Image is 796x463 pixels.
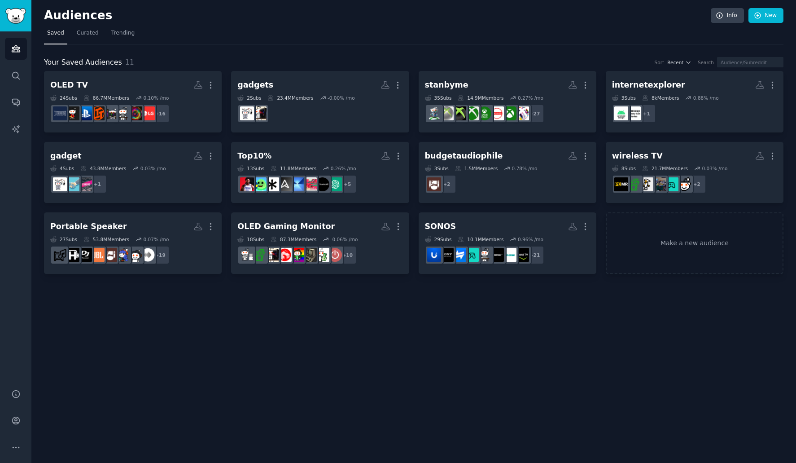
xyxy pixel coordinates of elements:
div: 10.1M Members [458,236,503,243]
div: Top10% [237,150,271,162]
div: 87.3M Members [271,236,316,243]
div: 0.96 % /mo [518,236,543,243]
img: PcBuild [265,248,279,262]
a: gadgets2Subs23.4MMembers-0.00% /moPcBuildgadgets [231,71,409,132]
div: 0.03 % /mo [140,165,166,172]
img: audio [141,248,155,262]
img: GummySearch logo [5,8,26,24]
img: XboxSupport [427,106,441,120]
a: Trending [108,26,138,44]
img: desksetup [278,248,292,262]
div: + 5 [338,175,357,194]
a: SONOS29Subs10.1MMembers0.96% /mo+21ShieldAndroidTVHisensebosetechsupportOLED_Gaminghardwareswapbr... [419,212,596,274]
img: ASUS [278,177,292,191]
button: Recent [667,59,691,66]
img: Damnthatsinteresting [128,106,142,120]
div: 3 Sub s [612,95,636,101]
div: 0.88 % /mo [693,95,719,101]
div: + 16 [151,104,170,123]
img: Ubiquiti [427,248,441,262]
div: 35 Sub s [425,95,452,101]
div: wireless TV [612,150,663,162]
img: buildapcsales [328,248,342,262]
img: Costco [66,106,79,120]
img: gamingsetups [665,177,678,191]
img: hardware [315,248,329,262]
img: JBL [91,248,105,262]
a: wireless TV8Subs21.7MMembers0.03% /mo+2gamecollectinggamingsetupsgameroomspcsetupbattlestationspc... [606,142,783,203]
a: Make a new audience [606,212,783,274]
div: 24 Sub s [50,95,77,101]
img: TheFrame [303,177,317,191]
div: + 19 [151,246,170,265]
img: gamerooms [652,177,666,191]
img: technews [78,177,92,191]
img: buildapcmonitors [303,248,317,262]
div: + 1 [637,104,656,123]
input: Audience/Subreddit [717,57,783,67]
div: + 1 [88,175,107,194]
div: 53.8M Members [83,236,129,243]
h2: Audiences [44,9,711,23]
img: pcmasterrace [614,177,628,191]
img: StanbyME [315,177,329,191]
img: hometheater [103,248,117,262]
img: techsupport [477,248,491,262]
a: Saved [44,26,67,44]
span: Your Saved Audiences [44,57,122,68]
div: -0.00 % /mo [328,95,355,101]
img: playstation [78,106,92,120]
div: 43.8M Members [80,165,126,172]
a: Portable Speaker27Subs53.8MMembers0.07% /mo+19audioheadphonesHeadphoneAdvicehometheaterJBLPioneer... [44,212,222,274]
div: 14.9M Members [458,95,503,101]
img: PcBuild [253,106,267,120]
div: OLED Gaming Monitor [237,221,335,232]
div: 86.7M Members [83,95,129,101]
div: 0.78 % /mo [512,165,538,172]
img: LinusTechTips [91,106,105,120]
img: XboxGamePass [477,106,491,120]
img: LG_UserHub [141,106,155,120]
img: snowpeak [265,177,279,191]
a: internetexplorer3Subs8kMembers0.88% /mo+1GalaxyA50androiddesign [606,71,783,132]
img: bose [490,248,504,262]
img: PioneerDJ [78,248,92,262]
img: samsung [290,177,304,191]
img: techsupport [116,106,130,120]
div: + 21 [525,246,544,265]
img: AVexchange [53,248,67,262]
img: HeadphoneAdvice [116,248,130,262]
img: hardwareswap [452,248,466,262]
div: 0.07 % /mo [143,236,169,243]
a: New [748,8,783,23]
div: 21.7M Members [642,165,688,172]
a: OLED TV24Subs86.7MMembers0.10% /mo+16LG_UserHubDamnthatsinterestingtechsupportpcgamingLinusTechTi... [44,71,222,132]
a: gadget4Subs43.8MMembers0.03% /mo+1technewstechnologygadgets [44,142,222,203]
img: GalaxyA50 [627,106,641,120]
div: 4 Sub s [50,165,74,172]
div: + 27 [525,104,544,123]
div: 0.10 % /mo [143,95,169,101]
div: + 10 [338,246,357,265]
div: 18 Sub s [237,236,264,243]
div: 29 Sub s [425,236,452,243]
img: XboxSeriesS [515,106,529,120]
div: 0.27 % /mo [518,95,543,101]
span: Recent [667,59,683,66]
a: budgetaudiophile3Subs1.5MMembers0.78% /mo+2hometheater [419,142,596,203]
span: Curated [77,29,99,37]
div: 0.26 % /mo [331,165,356,172]
div: 8 Sub s [612,165,636,172]
img: technology [66,177,79,191]
img: battlestations [627,177,641,191]
div: internetexplorer [612,79,685,91]
img: gadgets [53,177,67,191]
img: gadgets [240,106,254,120]
div: 8k Members [642,95,679,101]
img: buildapc [240,248,254,262]
img: XboxSeriesX [490,106,504,120]
div: gadget [50,150,82,162]
img: ShieldAndroidTV [515,248,529,262]
div: + 2 [437,175,456,194]
img: xbox360 [440,106,454,120]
